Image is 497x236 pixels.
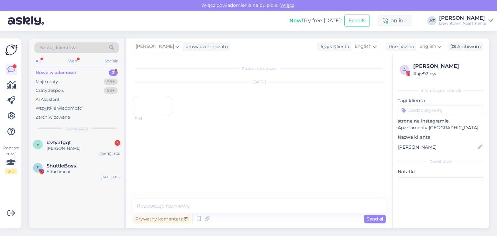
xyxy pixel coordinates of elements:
[289,17,303,24] b: New!
[135,116,159,121] span: 11:45
[378,15,412,27] div: online
[447,42,483,51] div: Archiwum
[5,44,17,56] img: Askly Logo
[398,105,484,115] input: Dodać etykietę
[398,144,477,151] input: Dodaj nazwę
[439,16,493,26] a: [PERSON_NAME]Downtown Apartments
[289,17,342,25] div: Try free [DATE]:
[101,175,120,179] div: [DATE] 19:52
[36,79,58,85] div: Moje czaty
[5,145,17,174] div: Popatrz tutaj
[398,88,484,93] div: Informacje o kliencie
[103,57,119,65] div: Socials
[427,16,436,25] div: AZ
[136,43,174,50] span: [PERSON_NAME]
[413,70,482,77] div: # ajv92icw
[183,43,228,50] div: prowadzenie czatu
[104,79,118,85] div: 99+
[36,87,65,94] div: Czaty zespołu
[47,163,76,169] span: ShuttleBoss
[36,96,60,103] div: AI Assistant
[5,168,17,174] div: 2 / 3
[317,43,349,50] div: Język Klienta
[36,114,70,121] div: Zarchiwizowane
[47,169,120,175] div: Attachment
[47,145,120,151] div: [PERSON_NAME]
[439,21,486,26] div: Downtown Apartments
[439,16,486,21] div: [PERSON_NAME]
[398,97,484,104] p: Tagi klienta
[278,2,296,8] span: Włącz
[115,140,120,146] div: 3
[100,151,120,156] div: [DATE] 13:30
[36,70,76,76] div: Nowe wiadomości
[398,118,484,124] p: strona na Instagramie
[37,142,39,147] span: v
[37,165,39,170] span: S
[398,124,484,131] p: Apartamenty [GEOGRAPHIC_DATA]
[34,57,42,65] div: All
[419,43,436,50] span: English
[65,125,88,131] span: Nowe czaty
[133,66,386,71] div: Rozpoczął się czat
[36,105,83,112] div: Wszystkie wiadomości
[398,168,484,175] p: Notatki
[367,216,383,222] span: Send
[344,15,370,27] button: Emails
[398,134,484,141] p: Nazwa klienta
[403,67,406,72] span: a
[398,159,484,165] div: Dodatkowy
[133,79,386,85] div: [DATE]
[355,43,371,50] span: English
[40,44,75,51] span: Szukaj klientów
[413,62,482,70] div: [PERSON_NAME]
[385,43,414,50] div: Tłumacz na
[133,215,191,223] div: Prywatny komentarz
[47,140,71,145] span: #vtya1gqt
[67,57,78,65] div: Web
[109,70,118,76] div: 2
[104,87,118,94] div: 99+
